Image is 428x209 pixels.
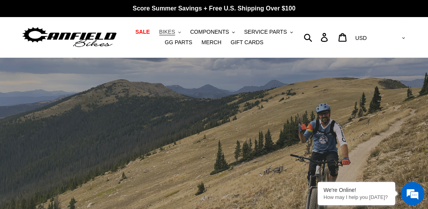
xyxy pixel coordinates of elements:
[198,37,225,48] a: MERCH
[244,29,287,35] span: SERVICE PARTS
[240,27,296,37] button: SERVICE PARTS
[190,29,229,35] span: COMPONENTS
[186,27,239,37] button: COMPONENTS
[159,29,175,35] span: BIKES
[131,27,153,37] a: SALE
[230,39,263,46] span: GIFT CARDS
[135,29,150,35] span: SALE
[323,187,389,193] div: We're Online!
[165,39,192,46] span: GG PARTS
[201,39,221,46] span: MERCH
[323,194,389,200] p: How may I help you today?
[161,37,196,48] a: GG PARTS
[21,25,118,49] img: Canfield Bikes
[155,27,185,37] button: BIKES
[227,37,267,48] a: GIFT CARDS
